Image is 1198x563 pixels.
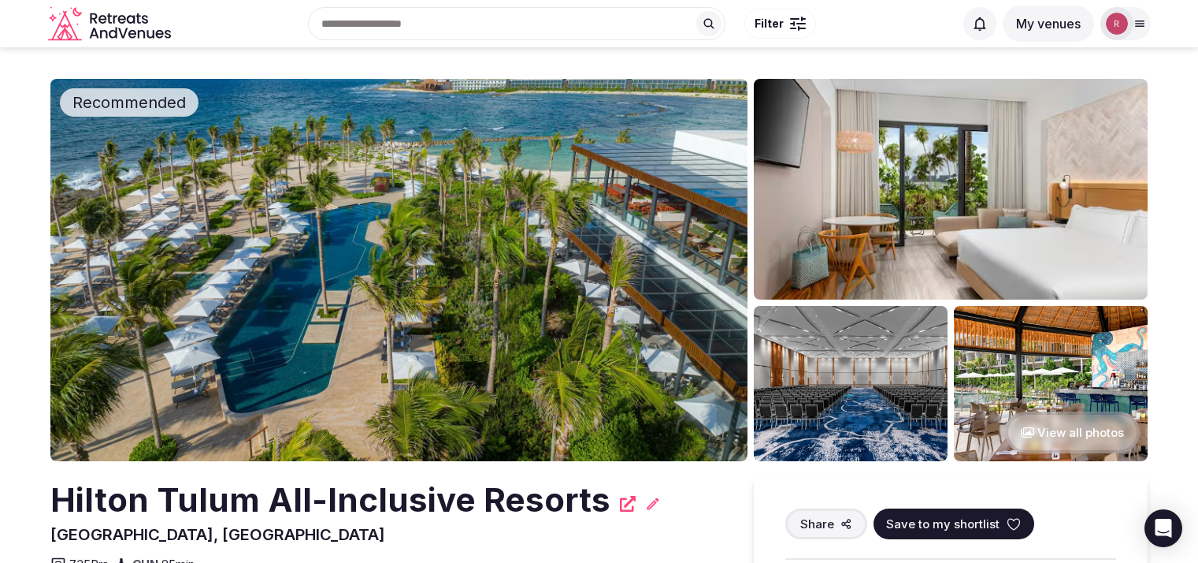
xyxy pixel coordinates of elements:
[873,509,1034,539] button: Save to my shortlist
[50,477,610,524] h2: Hilton Tulum All-Inclusive Resorts
[1003,6,1094,42] button: My venues
[755,16,784,32] span: Filter
[800,516,834,532] span: Share
[785,509,867,539] button: Share
[1106,13,1128,35] img: robiejavier
[954,306,1148,461] img: Venue gallery photo
[66,91,192,114] span: Recommended
[1005,412,1140,453] button: View all photos
[1144,509,1182,547] div: Open Intercom Messenger
[60,88,198,117] div: Recommended
[744,9,816,39] button: Filter
[48,6,174,42] svg: Retreats and Venues company logo
[1003,16,1094,32] a: My venues
[50,525,385,544] span: [GEOGRAPHIC_DATA], [GEOGRAPHIC_DATA]
[754,79,1148,300] img: Venue gallery photo
[50,79,747,461] img: Venue cover photo
[754,306,948,461] img: Venue gallery photo
[886,516,1000,532] span: Save to my shortlist
[48,6,174,42] a: Visit the homepage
